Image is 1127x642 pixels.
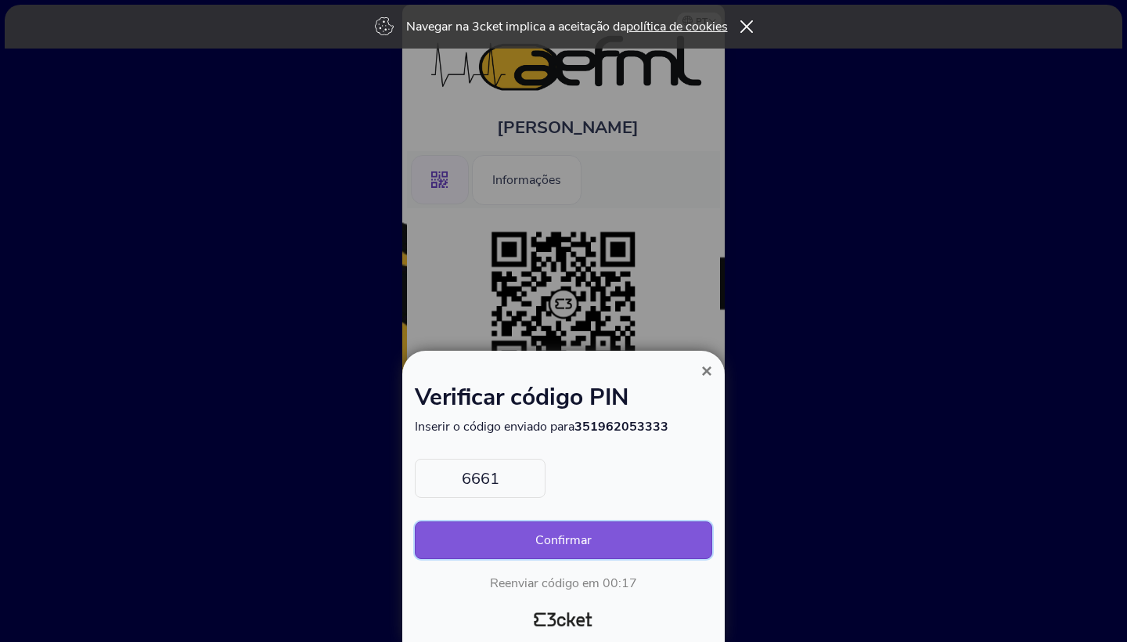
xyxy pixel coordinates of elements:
button: Confirmar [415,521,712,559]
span: Reenviar código em [490,575,600,592]
p: Inserir o código enviado para [415,418,712,435]
div: 00:17 [603,575,637,592]
p: Navegar na 3cket implica a aceitação da [406,18,728,35]
span: × [701,360,712,381]
a: política de cookies [626,18,728,35]
h1: Verificar código PIN [415,387,712,418]
strong: 351962053333 [574,418,668,435]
